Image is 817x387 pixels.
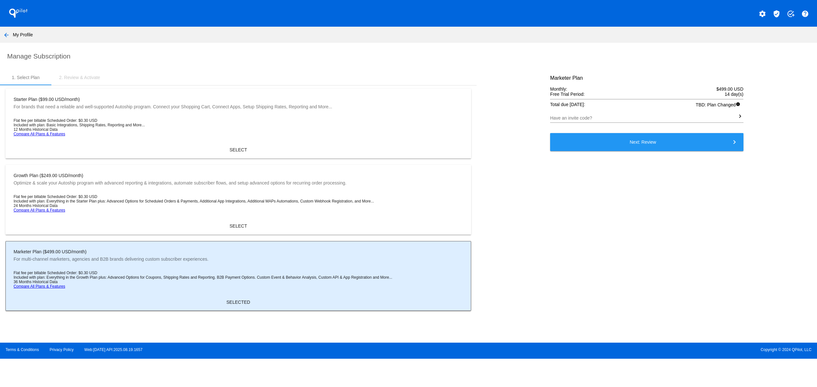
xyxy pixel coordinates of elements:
div: Total due [DATE]: [550,102,743,107]
button: SELECT [8,144,468,156]
h2: Manage Subscription [7,52,812,60]
a: Compare All Plans & Features [13,132,65,136]
a: Compare All Plans & Features [13,284,65,289]
h1: QPilot [5,7,31,20]
a: Terms & Conditions [5,347,39,352]
mat-icon: keyboard_arrow_right [737,113,743,120]
li: 36 Months Historical Data [13,280,463,284]
span: SELECTED [226,300,250,305]
a: Privacy Policy [50,347,74,352]
li: 24 Months Historical Data [13,203,463,208]
a: Web:[DATE] API:2025.08.19.1657 [84,347,143,352]
li: Included with plan: Everything in the Growth Plan plus: Advanced Options for Coupons, Shipping Ra... [13,275,463,280]
mat-card-subtitle: Optimize & scale your Autoship program with advanced reporting & integrations, automate subscribe... [13,180,347,189]
li: Included with plan: Basic Integrations, Shipping Rates, Reporting and More... [13,123,463,127]
mat-card-subtitle: For brands that need a reliable and well-supported Autoship program. Connect your Shopping Cart, ... [13,104,332,113]
mat-card-subtitle: For multi-channel marketers, agencies and B2B brands delivering custom subscriber experiences. [13,256,208,265]
li: Flat fee per billable Scheduled Order: $0.30 USD [13,118,463,123]
span: Copyright © 2024 QPilot, LLC [414,347,812,352]
span: $499.00 USD [716,86,743,92]
li: Included with plan: Everything in the Starter Plan plus: Advanced Options for Scheduled Orders & ... [13,199,463,203]
mat-icon: arrow_back [3,31,10,39]
mat-card-title: Growth Plan ($249.00 USD/month) [13,173,347,178]
mat-icon: info [736,102,743,110]
div: Free Trial Period: [550,92,743,97]
mat-card-title: Marketer Plan ($499.00 USD/month) [13,249,208,254]
li: Flat fee per billable Scheduled Order: $0.30 USD [13,271,463,275]
mat-icon: add_task [787,10,795,18]
input: Have an invite code? [550,116,737,121]
span: TBD: Plan Changed [696,102,743,110]
li: Flat fee per billable Scheduled Order: $0.30 USD [13,194,463,199]
mat-icon: help [801,10,809,18]
li: 12 Months Historical Data [13,127,463,132]
mat-icon: settings [759,10,766,18]
button: SELECTED [8,296,468,308]
div: Monthly: [550,86,743,92]
mat-icon: keyboard_arrow_right [731,136,738,144]
span: 14 day(s) [725,92,743,97]
h3: Marketer Plan [550,75,743,81]
span: SELECT [230,223,247,229]
mat-icon: verified_user [773,10,780,18]
div: 1. Select Plan [12,75,40,80]
span: SELECT [230,147,247,152]
button: Next: Review [550,133,743,151]
button: SELECT [8,220,468,232]
mat-card-title: Starter Plan ($99.00 USD/month) [13,97,332,102]
div: 2. Review & Activate [59,75,100,80]
span: Next: Review [630,139,656,145]
a: Compare All Plans & Features [13,208,65,212]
